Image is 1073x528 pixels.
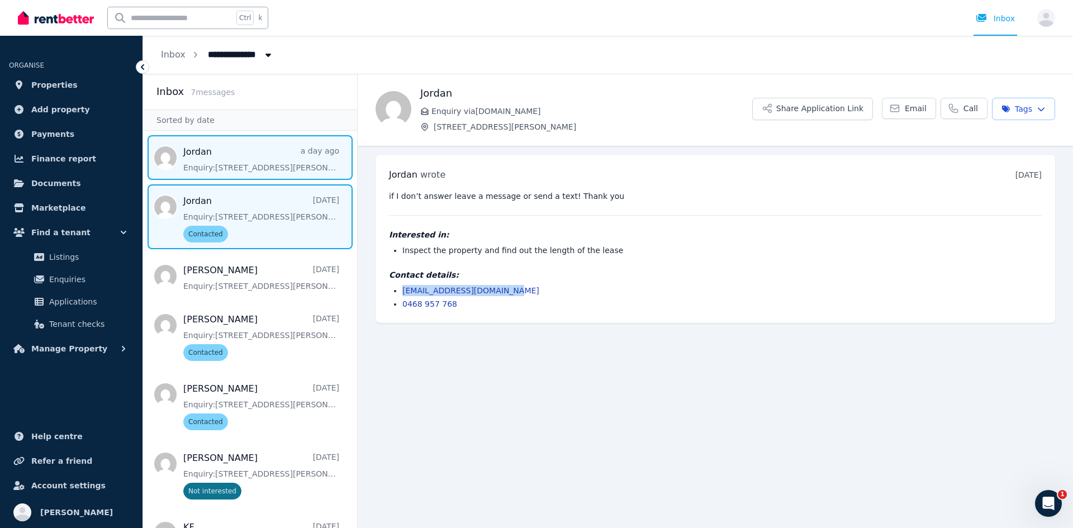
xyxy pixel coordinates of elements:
[49,295,125,308] span: Applications
[13,246,129,268] a: Listings
[31,103,90,116] span: Add property
[31,152,96,165] span: Finance report
[191,88,235,97] span: 7 message s
[31,479,106,492] span: Account settings
[49,273,125,286] span: Enquiries
[420,85,752,101] h1: Jordan
[9,221,134,244] button: Find a tenant
[143,36,292,74] nav: Breadcrumb
[882,98,936,119] a: Email
[9,148,134,170] a: Finance report
[1001,103,1032,115] span: Tags
[183,194,339,242] a: Jordan[DATE]Enquiry:[STREET_ADDRESS][PERSON_NAME].Contacted
[963,103,978,114] span: Call
[31,78,78,92] span: Properties
[183,264,339,292] a: [PERSON_NAME][DATE]Enquiry:[STREET_ADDRESS][PERSON_NAME].
[31,201,86,215] span: Marketplace
[9,61,44,69] span: ORGANISE
[31,342,107,355] span: Manage Property
[183,313,339,361] a: [PERSON_NAME][DATE]Enquiry:[STREET_ADDRESS][PERSON_NAME].Contacted
[9,123,134,145] a: Payments
[752,98,873,120] button: Share Application Link
[13,268,129,291] a: Enquiries
[183,451,339,500] a: [PERSON_NAME][DATE]Enquiry:[STREET_ADDRESS][PERSON_NAME].Not interested
[183,145,339,173] a: Jordana day agoEnquiry:[STREET_ADDRESS][PERSON_NAME].
[9,425,134,448] a: Help centre
[31,127,74,141] span: Payments
[9,474,134,497] a: Account settings
[9,337,134,360] button: Manage Property
[420,169,445,180] span: wrote
[9,172,134,194] a: Documents
[9,98,134,121] a: Add property
[992,98,1055,120] button: Tags
[402,286,539,295] a: [EMAIL_ADDRESS][DOMAIN_NAME]
[49,250,125,264] span: Listings
[31,177,81,190] span: Documents
[161,49,186,60] a: Inbox
[9,450,134,472] a: Refer a friend
[1035,490,1062,517] iframe: Intercom live chat
[9,197,134,219] a: Marketplace
[156,84,184,99] h2: Inbox
[376,91,411,127] img: Jordan
[31,430,83,443] span: Help centre
[431,106,752,117] span: Enquiry via [DOMAIN_NAME]
[389,191,1042,202] pre: if I don’t answer leave a message or send a text! Thank you
[941,98,987,119] a: Call
[31,226,91,239] span: Find a tenant
[402,245,1042,256] li: Inspect the property and find out the length of the lease
[13,313,129,335] a: Tenant checks
[40,506,113,519] span: [PERSON_NAME]
[258,13,262,22] span: k
[389,169,417,180] span: Jordan
[13,291,129,313] a: Applications
[183,382,339,430] a: [PERSON_NAME][DATE]Enquiry:[STREET_ADDRESS][PERSON_NAME].Contacted
[976,13,1015,24] div: Inbox
[9,74,134,96] a: Properties
[49,317,125,331] span: Tenant checks
[389,269,1042,280] h4: Contact details:
[434,121,752,132] span: [STREET_ADDRESS][PERSON_NAME]
[1015,170,1042,179] time: [DATE]
[1058,490,1067,499] span: 1
[143,110,357,131] div: Sorted by date
[905,103,927,114] span: Email
[18,9,94,26] img: RentBetter
[31,454,92,468] span: Refer a friend
[402,299,457,308] a: 0468 957 768
[236,11,254,25] span: Ctrl
[389,229,1042,240] h4: Interested in:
